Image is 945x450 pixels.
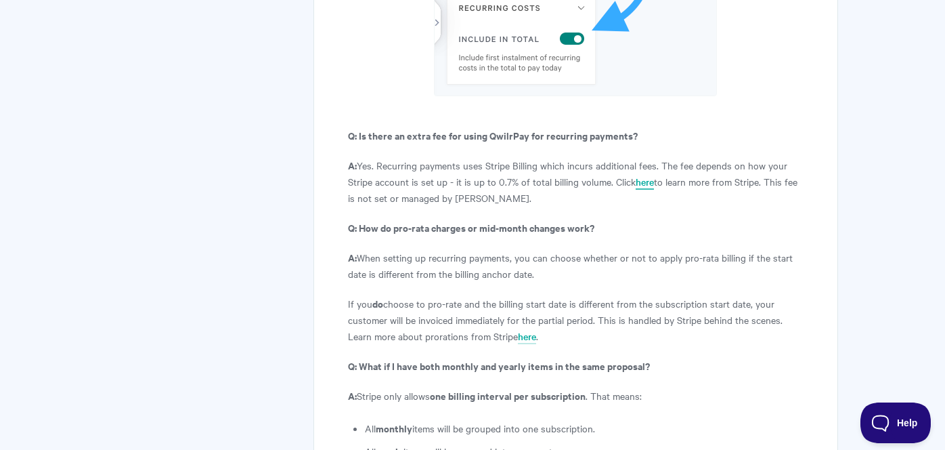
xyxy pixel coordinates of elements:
b: A: [348,158,357,172]
p: When setting up recurring payments, you can choose whether or not to apply pro-rata billing if th... [348,249,804,282]
p: If you choose to pro-rate and the billing start date is different from the subscription start dat... [348,295,804,344]
strong: Q: How do pro-rata charges or mid-month changes work? [348,220,594,234]
strong: Q: What if I have both monthly and yearly items in the same proposal? [348,359,650,373]
a: here [636,175,654,190]
a: here [518,329,536,344]
p: Yes. Recurring payments uses Stripe Billing which incurs additional fees. The fee depends on how ... [348,157,804,206]
b: A: [348,388,357,403]
li: All items will be grouped into one subscription. [365,420,804,436]
strong: Q: Is there an extra fee for using QwilrPay for recurring payments? [348,128,638,142]
strong: monthly [376,421,412,435]
strong: do [372,296,383,310]
iframe: Toggle Customer Support [860,403,931,443]
strong: one billing interval per subscription [430,388,586,403]
b: A: [348,250,357,264]
p: Stripe only allows . That means: [348,388,804,404]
